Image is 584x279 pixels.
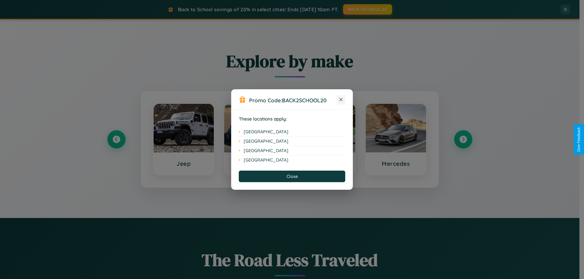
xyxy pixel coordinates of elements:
[239,146,345,155] li: [GEOGRAPHIC_DATA]
[239,137,345,146] li: [GEOGRAPHIC_DATA]
[239,155,345,165] li: [GEOGRAPHIC_DATA]
[239,171,345,182] button: Close
[577,127,581,152] div: Give Feedback
[249,97,337,104] h3: Promo Code:
[282,97,327,104] b: BACK2SCHOOL20
[239,127,345,137] li: [GEOGRAPHIC_DATA]
[239,116,287,122] strong: These locations apply:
